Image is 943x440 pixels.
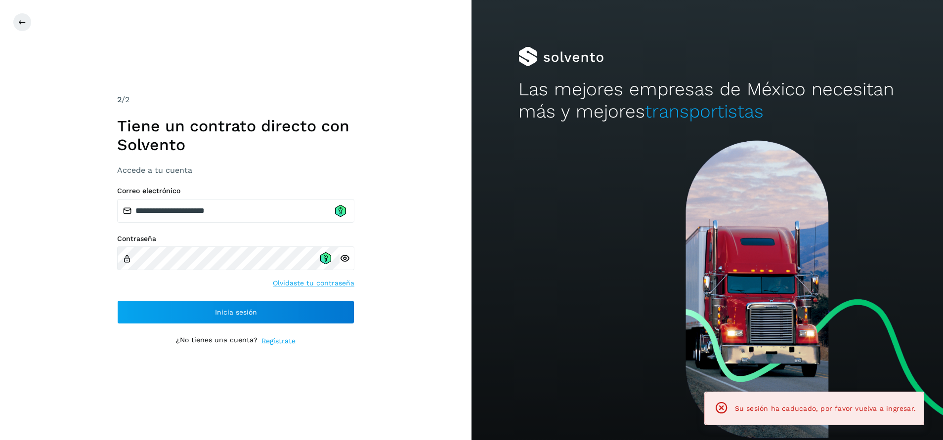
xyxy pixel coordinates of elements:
[117,300,354,324] button: Inicia sesión
[117,95,122,104] span: 2
[117,187,354,195] label: Correo electrónico
[261,336,296,346] a: Regístrate
[518,79,896,122] h2: Las mejores empresas de México necesitan más y mejores
[735,404,916,412] span: Su sesión ha caducado, por favor vuelva a ingresar.
[117,117,354,155] h1: Tiene un contrato directo con Solvento
[176,336,257,346] p: ¿No tienes una cuenta?
[117,165,354,175] h3: Accede a tu cuenta
[273,278,354,288] a: Olvidaste tu contraseña
[645,101,764,122] span: transportistas
[117,235,354,243] label: Contraseña
[215,309,257,316] span: Inicia sesión
[117,94,354,106] div: /2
